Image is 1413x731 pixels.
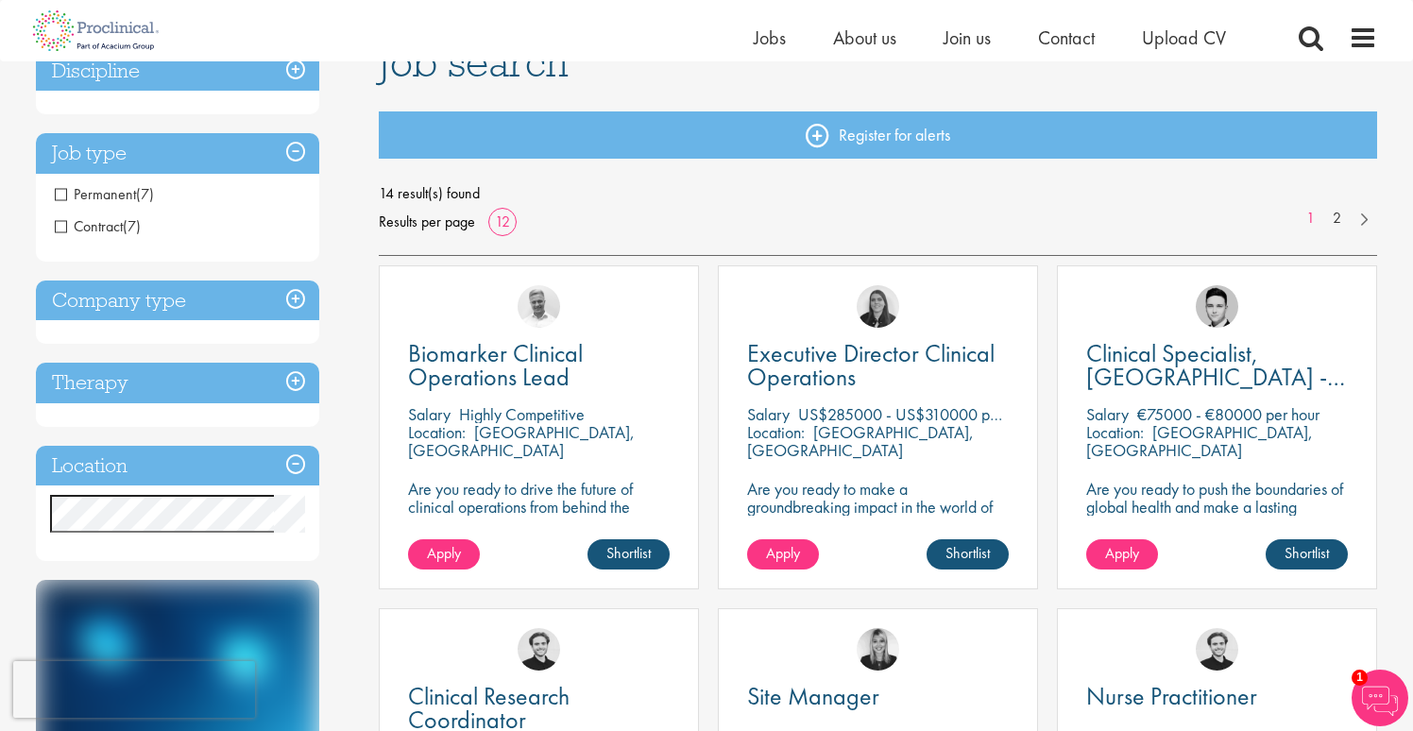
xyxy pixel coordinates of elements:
p: US$285000 - US$310000 per annum [798,403,1049,425]
span: Nurse Practitioner [1086,680,1257,712]
iframe: reCAPTCHA [13,661,255,718]
h3: Therapy [36,363,319,403]
a: Apply [408,539,480,569]
span: Apply [1105,543,1139,563]
span: Salary [747,403,790,425]
img: Nico Kohlwes [518,628,560,671]
a: Site Manager [747,685,1009,708]
h3: Job type [36,133,319,174]
img: Connor Lynes [1196,285,1238,328]
img: Joshua Bye [518,285,560,328]
span: (7) [123,216,141,236]
a: Biomarker Clinical Operations Lead [408,342,670,389]
img: Nico Kohlwes [1196,628,1238,671]
span: Biomarker Clinical Operations Lead [408,337,583,393]
a: Nurse Practitioner [1086,685,1348,708]
a: Shortlist [927,539,1009,569]
span: Apply [766,543,800,563]
span: Apply [427,543,461,563]
p: [GEOGRAPHIC_DATA], [GEOGRAPHIC_DATA] [1086,421,1313,461]
a: 12 [488,212,517,231]
span: Contract [55,216,123,236]
img: Chatbot [1352,670,1408,726]
a: Register for alerts [379,111,1378,159]
span: 14 result(s) found [379,179,1378,208]
span: Results per page [379,208,475,236]
span: Location: [408,421,466,443]
a: Clinical Specialist, [GEOGRAPHIC_DATA] - Cardiac [1086,342,1348,389]
a: Jobs [754,25,786,50]
a: 1 [1297,208,1324,229]
img: Janelle Jones [857,628,899,671]
span: (7) [136,184,154,204]
a: Executive Director Clinical Operations [747,342,1009,389]
span: Salary [408,403,451,425]
a: Contact [1038,25,1095,50]
a: Join us [944,25,991,50]
a: 2 [1323,208,1351,229]
span: Permanent [55,184,136,204]
span: Clinical Specialist, [GEOGRAPHIC_DATA] - Cardiac [1086,337,1345,416]
p: Are you ready to make a groundbreaking impact in the world of biotechnology? Join a growing compa... [747,480,1009,569]
a: Shortlist [1266,539,1348,569]
span: Location: [747,421,805,443]
img: Ciara Noble [857,285,899,328]
p: Highly Competitive [459,403,585,425]
p: [GEOGRAPHIC_DATA], [GEOGRAPHIC_DATA] [408,421,635,461]
span: Contract [55,216,141,236]
a: Apply [747,539,819,569]
p: Are you ready to push the boundaries of global health and make a lasting impact? This role at a h... [1086,480,1348,569]
p: €75000 - €80000 per hour [1137,403,1319,425]
span: Permanent [55,184,154,204]
h3: Discipline [36,51,319,92]
a: Shortlist [587,539,670,569]
span: Executive Director Clinical Operations [747,337,995,393]
span: Site Manager [747,680,879,712]
a: About us [833,25,896,50]
span: Location: [1086,421,1144,443]
p: [GEOGRAPHIC_DATA], [GEOGRAPHIC_DATA] [747,421,974,461]
p: Are you ready to drive the future of clinical operations from behind the scenes? Looking to be in... [408,480,670,569]
span: Job search [379,37,569,88]
a: Apply [1086,539,1158,569]
h3: Location [36,446,319,486]
span: 1 [1352,670,1368,686]
span: Salary [1086,403,1129,425]
a: Upload CV [1142,25,1226,50]
h3: Company type [36,280,319,321]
